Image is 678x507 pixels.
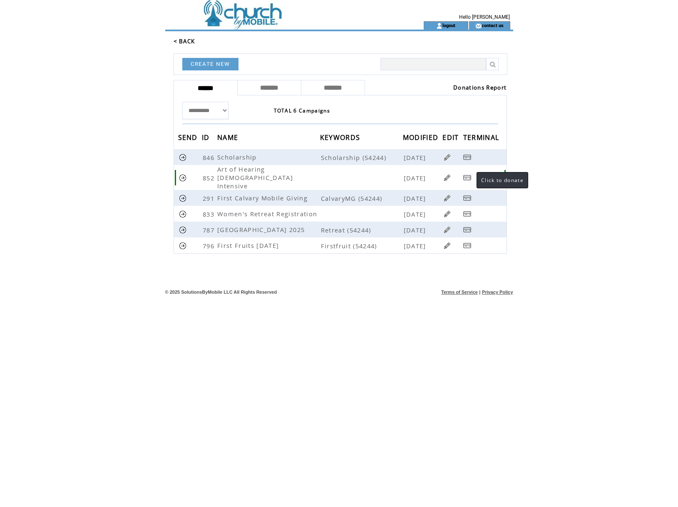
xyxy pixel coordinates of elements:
span: SEND [178,131,200,146]
a: CREATE NEW [182,58,238,70]
span: 796 [203,242,216,250]
span: First Fruits [DATE] [217,241,281,250]
span: Scholarship [217,153,259,161]
a: logout [442,22,455,28]
span: TOTAL 6 Campaigns [274,107,330,114]
span: KEYWORDS [320,131,363,146]
span: Scholarship (54244) [321,153,402,162]
span: 833 [203,210,216,218]
span: 787 [203,226,216,234]
span: Hello [PERSON_NAME] [459,14,510,20]
span: | [479,290,480,295]
a: contact us [482,22,504,28]
span: [DATE] [404,174,428,182]
span: NAME [217,131,240,146]
span: 846 [203,153,216,162]
span: TERMINAL [463,131,502,146]
span: Women's Retreat Registration [217,210,319,218]
span: [GEOGRAPHIC_DATA] 2025 [217,225,307,234]
a: ID [202,135,212,140]
a: Donations Report [453,84,507,91]
a: NAME [217,135,240,140]
img: account_icon.gif [436,22,442,29]
span: First Calvary Mobile Giving [217,194,310,202]
a: MODIFIED [403,135,441,140]
span: [DATE] [404,194,428,202]
span: [DATE] [404,153,428,162]
span: © 2025 SolutionsByMobile LLC All Rights Reserved [165,290,277,295]
span: Firstfruit (54244) [321,242,402,250]
span: MODIFIED [403,131,441,146]
a: < BACK [174,37,195,45]
span: CalvaryMG (54244) [321,194,402,202]
span: Retreat (54244) [321,226,402,234]
span: [DATE] [404,242,428,250]
img: contact_us_icon.gif [475,22,482,29]
span: [DATE] [404,226,428,234]
span: [DATE] [404,210,428,218]
span: 852 [203,174,216,182]
a: Terms of Service [441,290,478,295]
a: Privacy Policy [482,290,513,295]
span: Click to donate [481,177,524,184]
span: ID [202,131,212,146]
span: 291 [203,194,216,202]
span: EDIT [442,131,461,146]
a: KEYWORDS [320,135,363,140]
span: Art of Hearing [DEMOGRAPHIC_DATA] Intensive [217,165,293,190]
